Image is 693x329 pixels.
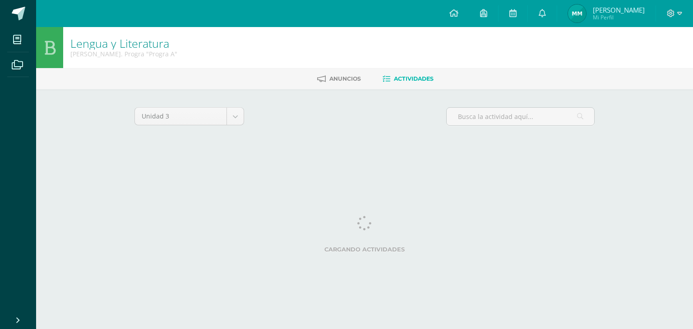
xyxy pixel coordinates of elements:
a: Lengua y Literatura [70,36,169,51]
img: 7b6364f6a8740d93f3faab59e2628895.png [568,5,586,23]
a: Unidad 3 [135,108,244,125]
label: Cargando actividades [134,246,595,253]
span: [PERSON_NAME] [593,5,645,14]
span: Unidad 3 [142,108,220,125]
input: Busca la actividad aquí... [447,108,594,125]
div: Quinto Bach. Progra 'Progra A' [70,50,177,58]
span: Anuncios [329,75,361,82]
a: Anuncios [317,72,361,86]
span: Mi Perfil [593,14,645,21]
span: Actividades [394,75,434,82]
a: Actividades [383,72,434,86]
h1: Lengua y Literatura [70,37,177,50]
